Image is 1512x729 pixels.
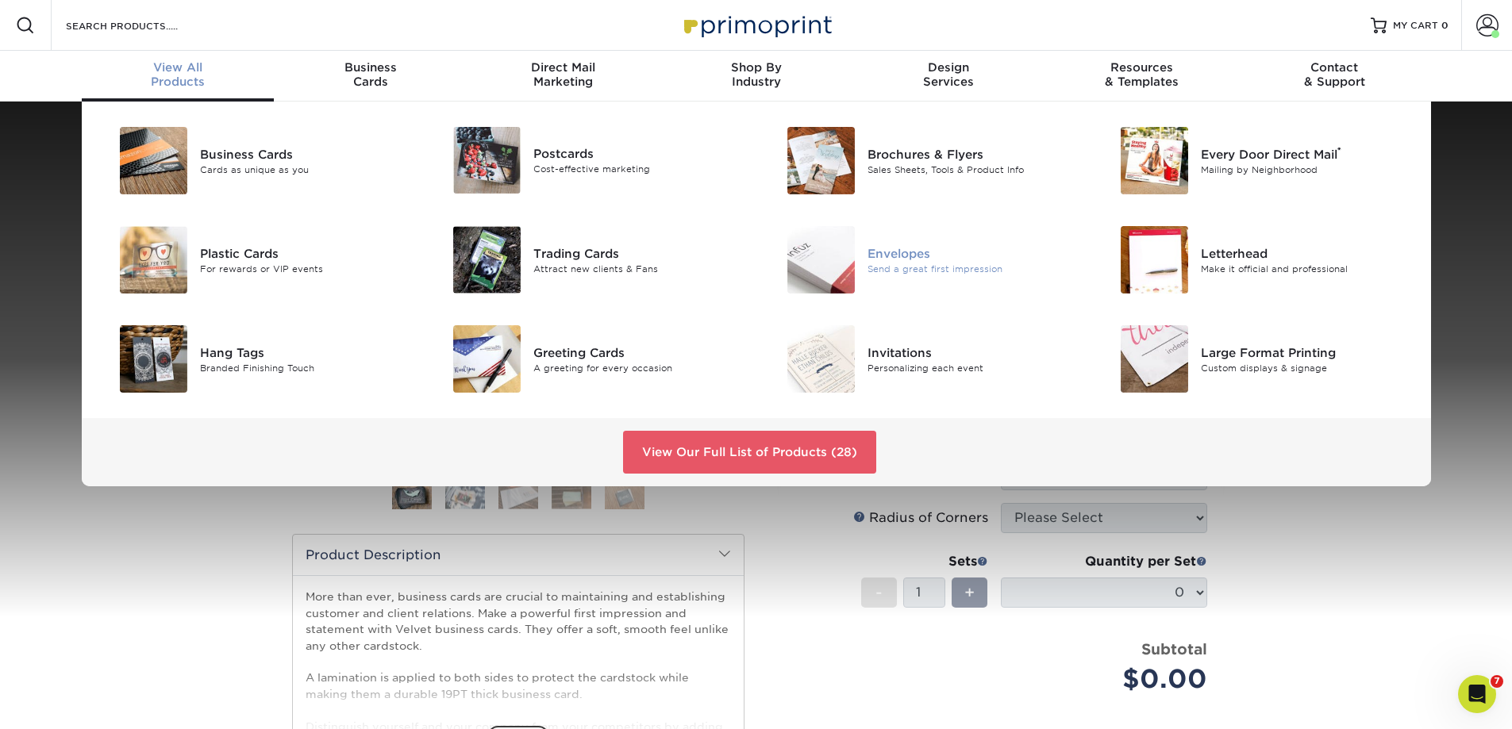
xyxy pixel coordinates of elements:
[453,226,521,294] img: Trading Cards
[200,361,410,374] div: Branded Finishing Touch
[1102,319,1412,399] a: Large Format Printing Large Format Printing Custom displays & signage
[434,121,744,200] a: Postcards Postcards Cost-effective marketing
[1102,121,1412,201] a: Every Door Direct Mail Every Door Direct Mail® Mailing by Neighborhood
[453,325,521,393] img: Greeting Cards
[677,8,836,42] img: Primoprint
[533,244,744,262] div: Trading Cards
[101,121,411,201] a: Business Cards Business Cards Cards as unique as you
[623,431,876,474] a: View Our Full List of Products (28)
[1238,60,1431,75] span: Contact
[1201,262,1411,275] div: Make it official and professional
[200,244,410,262] div: Plastic Cards
[768,319,1079,399] a: Invitations Invitations Personalizing each event
[1337,145,1341,156] sup: ®
[1458,675,1496,713] iframe: Intercom live chat
[120,226,187,294] img: Plastic Cards
[200,163,410,176] div: Cards as unique as you
[200,343,410,361] div: Hang Tags
[64,16,219,35] input: SEARCH PRODUCTS.....
[120,325,187,393] img: Hang Tags
[467,60,660,89] div: Marketing
[120,127,187,194] img: Business Cards
[274,60,467,75] span: Business
[768,121,1079,201] a: Brochures & Flyers Brochures & Flyers Sales Sheets, Tools & Product Info
[660,60,852,75] span: Shop By
[852,51,1045,102] a: DesignServices
[1393,19,1438,33] span: MY CART
[868,343,1078,361] div: Invitations
[1201,361,1411,374] div: Custom displays & signage
[533,145,744,163] div: Postcards
[1238,51,1431,102] a: Contact& Support
[868,262,1078,275] div: Send a great first impression
[200,262,410,275] div: For rewards or VIP events
[467,51,660,102] a: Direct MailMarketing
[1491,675,1503,688] span: 7
[453,127,521,194] img: Postcards
[660,51,852,102] a: Shop ByIndustry
[1045,51,1238,102] a: Resources& Templates
[434,220,744,300] a: Trading Cards Trading Cards Attract new clients & Fans
[1121,325,1188,393] img: Large Format Printing
[787,127,855,194] img: Brochures & Flyers
[1201,145,1411,163] div: Every Door Direct Mail
[274,60,467,89] div: Cards
[533,343,744,361] div: Greeting Cards
[82,60,275,75] span: View All
[787,226,855,294] img: Envelopes
[1141,640,1207,658] strong: Subtotal
[852,60,1045,75] span: Design
[787,325,855,393] img: Invitations
[434,319,744,399] a: Greeting Cards Greeting Cards A greeting for every occasion
[101,220,411,300] a: Plastic Cards Plastic Cards For rewards or VIP events
[1045,60,1238,75] span: Resources
[274,51,467,102] a: BusinessCards
[768,220,1079,300] a: Envelopes Envelopes Send a great first impression
[1201,244,1411,262] div: Letterhead
[533,262,744,275] div: Attract new clients & Fans
[533,163,744,176] div: Cost-effective marketing
[868,361,1078,374] div: Personalizing each event
[868,145,1078,163] div: Brochures & Flyers
[868,163,1078,176] div: Sales Sheets, Tools & Product Info
[1045,60,1238,89] div: & Templates
[1013,660,1207,698] div: $0.00
[1121,226,1188,294] img: Letterhead
[1201,343,1411,361] div: Large Format Printing
[101,319,411,399] a: Hang Tags Hang Tags Branded Finishing Touch
[533,361,744,374] div: A greeting for every occasion
[82,51,275,102] a: View AllProducts
[1441,20,1449,31] span: 0
[660,60,852,89] div: Industry
[868,244,1078,262] div: Envelopes
[82,60,275,89] div: Products
[1201,163,1411,176] div: Mailing by Neighborhood
[200,145,410,163] div: Business Cards
[1121,127,1188,194] img: Every Door Direct Mail
[467,60,660,75] span: Direct Mail
[852,60,1045,89] div: Services
[1238,60,1431,89] div: & Support
[1102,220,1412,300] a: Letterhead Letterhead Make it official and professional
